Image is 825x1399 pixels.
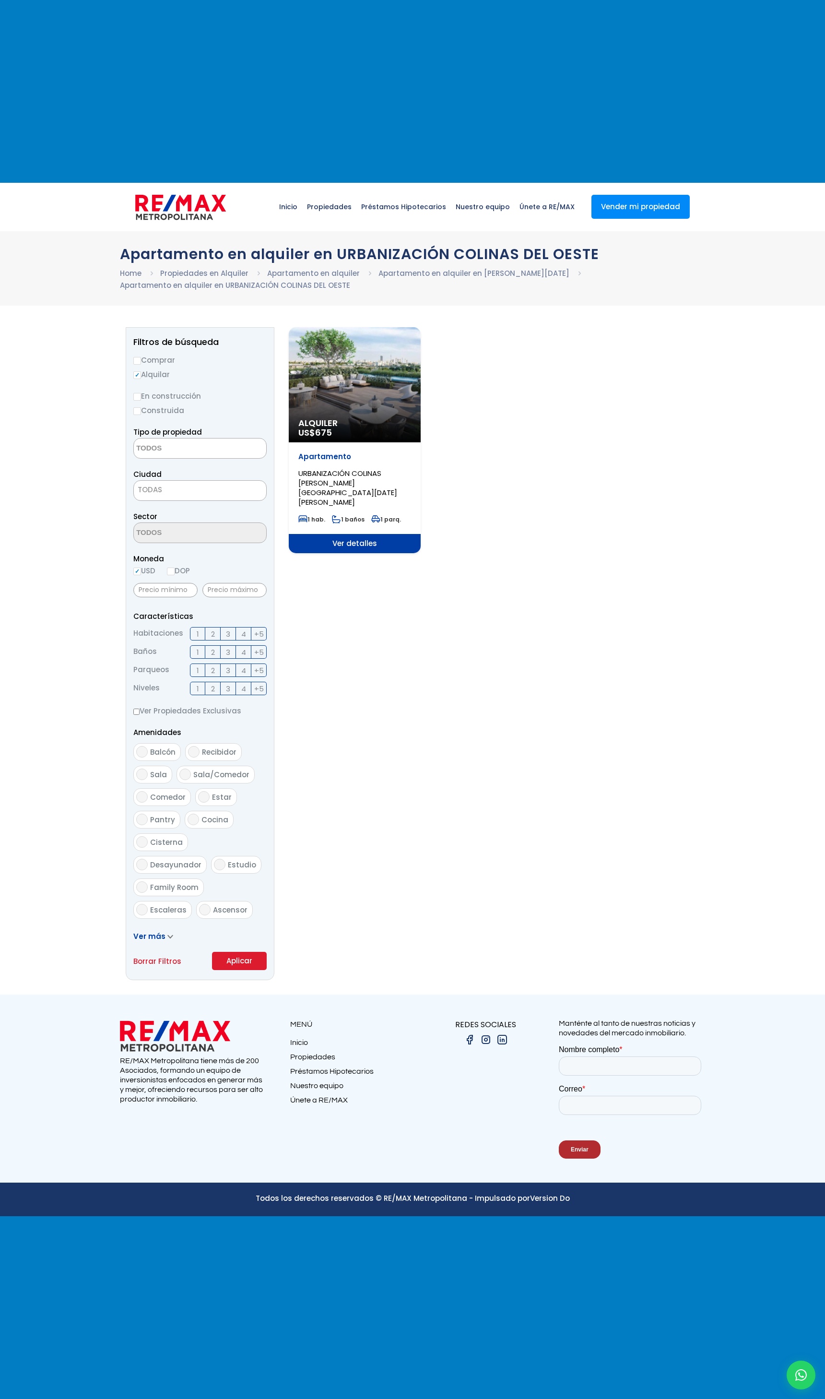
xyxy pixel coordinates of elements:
[136,859,148,870] input: Desayunador
[254,646,264,658] span: +5
[133,931,173,941] a: Ver más
[135,183,226,231] a: RE/MAX Metropolitana
[226,646,230,658] span: 3
[241,664,246,676] span: 4
[371,515,401,523] span: 1 parq.
[212,792,232,802] span: Estar
[197,628,199,640] span: 1
[298,418,411,428] span: Alquiler
[160,268,248,278] a: Propiedades en Alquiler
[302,192,356,221] span: Propiedades
[134,483,266,497] span: TODAS
[290,1038,412,1052] a: Inicio
[133,726,267,738] p: Amenidades
[136,746,148,758] input: Balcón
[133,583,198,597] input: Precio mínimo
[559,1019,705,1038] p: Manténte al tanto de nuestras noticias y novedades del mercado inmobiliario.
[480,1034,492,1045] img: instagram.png
[212,952,267,970] button: Aplicar
[302,183,356,231] a: Propiedades
[133,357,141,365] input: Comprar
[150,815,175,825] span: Pantry
[133,610,267,622] p: Características
[315,427,332,439] span: 675
[254,628,264,640] span: +5
[120,1056,266,1104] p: RE/MAX Metropolitana tiene más de 200 Asociados, formando un equipo de inversionistas enfocados e...
[135,193,226,222] img: remax-metropolitana-logo
[202,583,267,597] input: Precio máximo
[136,814,148,825] input: Pantry
[138,485,162,495] span: TODAS
[150,905,187,915] span: Escaleras
[120,279,350,291] li: Apartamento en alquiler en URBANIZACIÓN COLINAS DEL OESTE
[464,1034,475,1045] img: facebook.png
[136,881,148,893] input: Family Room
[193,770,249,780] span: Sala/Comedor
[254,664,264,676] span: +5
[133,480,267,501] span: TODAS
[134,523,227,544] textarea: Search
[298,427,332,439] span: US$
[211,683,215,695] span: 2
[150,860,201,870] span: Desayunador
[356,192,451,221] span: Préstamos Hipotecarios
[530,1193,570,1203] a: Version Do
[378,268,569,278] a: Apartamento en alquiler en [PERSON_NAME][DATE]
[133,705,267,717] label: Ver Propiedades Exclusivas
[241,628,246,640] span: 4
[133,371,141,379] input: Alquilar
[241,683,246,695] span: 4
[451,183,515,231] a: Nuestro equipo
[290,1052,412,1067] a: Propiedades
[133,511,157,522] span: Sector
[451,192,515,221] span: Nuestro equipo
[197,683,199,695] span: 1
[201,815,228,825] span: Cocina
[133,407,141,415] input: Construida
[167,565,190,577] label: DOP
[289,327,421,553] a: Alquiler US$675 Apartamento URBANIZACIÓN COLINAS [PERSON_NAME][GEOGRAPHIC_DATA][DATE][PERSON_NAME...
[198,791,210,803] input: Estar
[133,645,157,659] span: Baños
[412,1019,559,1031] p: REDES SOCIALES
[515,192,579,221] span: Únete a RE/MAX
[133,565,155,577] label: USD
[136,836,148,848] input: Cisterna
[290,1095,412,1110] a: Únete a RE/MAX
[559,1045,705,1175] iframe: Form 0
[356,183,451,231] a: Préstamos Hipotecarios
[197,646,199,658] span: 1
[213,905,247,915] span: Ascensor
[179,769,191,780] input: Sala/Comedor
[289,534,421,553] span: Ver detalles
[515,183,579,231] a: Únete a RE/MAX
[136,904,148,915] input: Escaleras
[150,882,199,892] span: Family Room
[188,746,200,758] input: Recibidor
[228,860,256,870] span: Estudio
[226,683,230,695] span: 3
[133,709,140,715] input: Ver Propiedades Exclusivas
[150,747,176,757] span: Balcón
[133,955,181,967] a: Borrar Filtros
[214,859,225,870] input: Estudio
[133,568,141,575] input: USD
[133,368,267,380] label: Alquilar
[150,770,167,780] span: Sala
[120,1192,705,1204] p: Todos los derechos reservados © RE/MAX Metropolitana - Impulsado por
[226,628,230,640] span: 3
[150,792,186,802] span: Comedor
[241,646,246,658] span: 4
[133,664,169,677] span: Parqueos
[298,452,411,462] p: Apartamento
[211,664,215,676] span: 2
[133,404,267,416] label: Construida
[290,1067,412,1081] a: Préstamos Hipotecarios
[133,427,202,437] span: Tipo de propiedad
[211,646,215,658] span: 2
[226,664,230,676] span: 3
[188,814,199,825] input: Cocina
[133,393,141,401] input: En construcción
[290,1019,412,1031] p: MENÚ
[136,791,148,803] input: Comedor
